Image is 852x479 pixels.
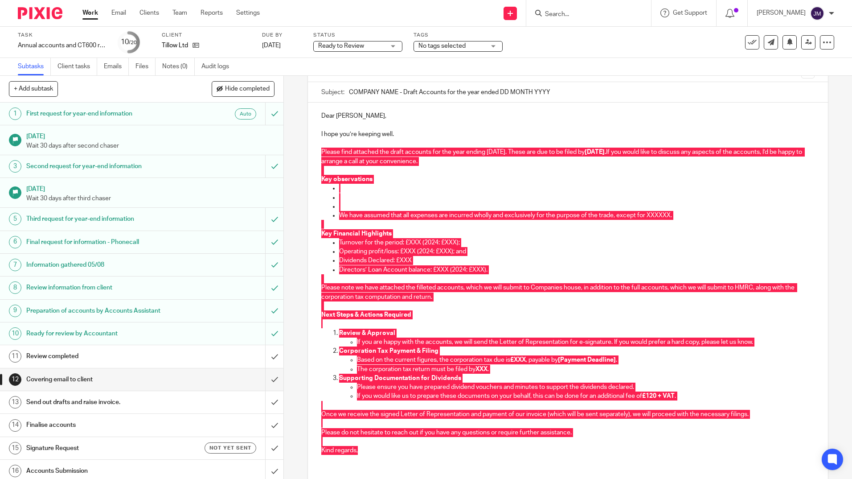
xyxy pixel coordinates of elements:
p: If you would like us to prepare these documents on your behalf, this can be done for an additiona... [357,392,814,401]
a: Client tasks [57,58,97,75]
div: 6 [9,236,21,248]
div: 14 [9,419,21,432]
a: Audit logs [201,58,236,75]
p: Wait 30 days after third chaser [26,194,275,203]
a: Reports [201,8,223,17]
p: Please ensure you have prepared dividend vouchers and minutes to support the dividends declared. [357,383,814,392]
strong: Key Financial Highlights [321,231,392,237]
label: Status [313,32,402,39]
label: Due by [262,32,302,39]
a: Notes (0) [162,58,195,75]
img: Pixie [18,7,62,19]
div: 15 [9,442,21,454]
span: Not yet sent [209,444,251,452]
h1: First request for year-end information [26,107,180,120]
div: Auto [235,108,256,120]
p: Tillow Ltd [162,41,188,50]
h1: Covering email to client [26,373,180,386]
a: Clients [139,8,159,17]
span: No tags selected [418,43,466,49]
p: Kind regards, [321,446,814,455]
div: 9 [9,305,21,317]
p: Once we receive the signed Letter of Representation and payment of our invoice (which will be sen... [321,410,814,419]
p: Please do not hesitate to reach out if you have any questions or require further assistance. [321,428,814,437]
h1: Ready for review by Accountant [26,327,180,340]
p: Directors’ Loan Account balance: £XXX (2024: £XXX). [339,265,814,274]
p: Operating profit/loss: £XXX (2024: £XXX); and [339,247,814,256]
h1: Third request for year-end information [26,212,180,226]
label: Client [162,32,251,39]
h1: Signature Request [26,442,180,455]
div: 16 [9,465,21,477]
div: 13 [9,396,21,409]
a: Files [135,58,156,75]
h1: Preparation of accounts by Accounts Assistant [26,304,180,318]
p: I hope you’re keeping well. [321,130,814,139]
div: 10 [9,327,21,340]
div: 12 [9,373,21,386]
div: 11 [9,350,21,363]
p: We have assumed that all expenses are incurred wholly and exclusively for the purpose of the trad... [339,211,814,220]
p: Based on the current figures, the corporation tax due is , payable by . [357,355,814,364]
strong: Key observations [321,176,373,182]
h1: Finalise accounts [26,418,180,432]
p: Dividends Declared: £XXX [339,256,814,265]
p: Please note we have attached the filleted accounts, which we will submit to Companies house, in a... [321,283,814,301]
label: Subject: [321,88,344,97]
label: Task [18,32,107,39]
p: Dear [PERSON_NAME], [321,111,814,120]
h1: Information gathered 05/08 [26,258,180,272]
p: If you are happy with the accounts, we will send the Letter of Representation for e-signature. If... [357,338,814,347]
img: svg%3E [810,6,824,21]
h1: Review completed [26,350,180,363]
span: [DATE] [262,42,281,49]
h1: Second request for year-end information [26,160,180,173]
p: Turnover for the period: £XXX (2024: £XXX); [339,238,814,247]
h1: Send out drafts and raise invoice. [26,396,180,409]
a: Work [82,8,98,17]
strong: [Payment Deadline] [558,357,616,363]
p: Please find attached the draft accounts for the year ending [DATE]. These are due to be filed by ... [321,148,814,166]
span: Get Support [673,10,707,16]
h1: Final request for information - Phonecall [26,235,180,249]
h1: [DATE] [26,182,275,194]
div: 5 [9,213,21,225]
strong: Next Steps & Actions Required [321,312,411,318]
span: Hide completed [225,86,270,93]
a: Team [172,8,187,17]
button: Hide completed [212,81,274,96]
button: + Add subtask [9,81,58,96]
strong: Review & Approval [339,330,395,336]
a: Settings [236,8,260,17]
div: Annual accounts and CT600 return - NON BOOKKEEPING CLIENTS [18,41,107,50]
strong: £120 + VAT [642,393,675,399]
strong: XXX [475,366,487,372]
span: Ready to Review [318,43,364,49]
h1: Accounts Submission [26,464,180,478]
strong: [DATE]. [585,149,606,155]
a: Emails [104,58,129,75]
small: /20 [129,40,137,45]
label: Tags [414,32,503,39]
div: 10 [121,37,137,47]
a: Email [111,8,126,17]
div: 8 [9,281,21,294]
input: Search [544,11,624,19]
p: [PERSON_NAME] [757,8,806,17]
div: 1 [9,107,21,120]
div: 7 [9,259,21,271]
strong: Supporting Documentation for Dividends [339,375,461,381]
strong: £XXX [510,357,526,363]
h1: Review information from client [26,281,180,294]
a: Subtasks [18,58,51,75]
h1: [DATE] [26,130,275,141]
div: 3 [9,160,21,173]
p: Wait 30 days after second chaser [26,141,275,150]
strong: Corporation Tax Payment & Filing [339,348,438,354]
p: The corporation tax return must be filed by . [357,365,814,374]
